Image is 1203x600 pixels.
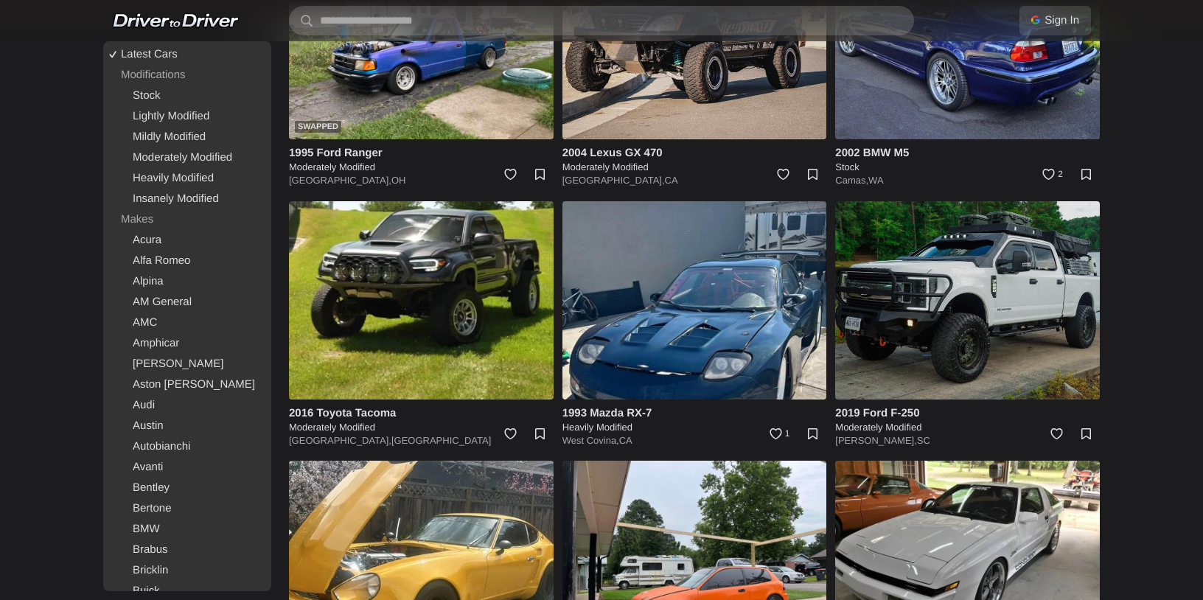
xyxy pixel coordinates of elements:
h4: 2002 BMW M5 [835,145,1100,161]
h5: Stock [835,161,1100,174]
a: Alpina [106,271,268,292]
a: [PERSON_NAME], [835,435,917,446]
a: Lightly Modified [106,106,268,127]
a: SC [917,435,930,446]
a: Bertone [106,498,268,519]
a: Austin [106,416,268,436]
a: [GEOGRAPHIC_DATA], [289,175,391,186]
a: Mildly Modified [106,127,268,147]
a: WA [868,175,883,186]
h4: 1993 Mazda RX-7 [562,405,827,421]
a: Insanely Modified [106,189,268,209]
a: 2019 Ford F-250 Moderately Modified [835,405,1100,434]
a: 1 [761,421,794,453]
div: Modifications [106,65,268,86]
a: Acura [106,230,268,251]
a: Amphicar [106,333,268,354]
a: 1995 Ford Ranger Moderately Modified [289,145,554,174]
h5: Moderately Modified [289,161,554,174]
a: AM General [106,292,268,313]
a: Heavily Modified [106,168,268,189]
a: Alfa Romeo [106,251,268,271]
a: Aston [PERSON_NAME] [106,374,268,395]
a: Camas, [835,175,868,186]
a: 2004 Lexus GX 470 Moderately Modified [562,145,827,174]
img: 2016 Toyota Tacoma for sale [289,201,554,400]
h5: Heavily Modified [562,421,827,434]
img: 1993 Mazda RX-7 for sale [562,201,827,400]
a: 2 [1035,161,1067,194]
a: 1993 Mazda RX-7 Heavily Modified [562,405,827,434]
div: Swapped [295,121,341,133]
a: [GEOGRAPHIC_DATA] [391,435,491,446]
a: AMC [106,313,268,333]
a: Audi [106,395,268,416]
a: [PERSON_NAME] [106,354,268,374]
h4: 2004 Lexus GX 470 [562,145,827,161]
a: [GEOGRAPHIC_DATA], [562,175,665,186]
a: Moderately Modified [106,147,268,168]
img: 2019 Ford F-250 for sale [835,201,1100,400]
a: West Covina, [562,435,619,446]
a: Brabus [106,540,268,560]
h5: Moderately Modified [289,421,554,434]
h5: Moderately Modified [835,421,1100,434]
a: [GEOGRAPHIC_DATA], [289,435,391,446]
a: OH [391,175,406,186]
a: CA [665,175,678,186]
a: Stock [106,86,268,106]
a: Autobianchi [106,436,268,457]
a: CA [619,435,632,446]
a: 2002 BMW M5 Stock [835,145,1100,174]
div: Makes [106,209,268,230]
a: Latest Cars [106,44,268,65]
a: Bricklin [106,560,268,581]
a: Avanti [106,457,268,478]
h4: 1995 Ford Ranger [289,145,554,161]
h5: Moderately Modified [562,161,827,174]
h4: 2019 Ford F-250 [835,405,1100,421]
a: 2016 Toyota Tacoma Moderately Modified [289,405,554,434]
h4: 2016 Toyota Tacoma [289,405,554,421]
a: BMW [106,519,268,540]
a: Bentley [106,478,268,498]
a: Sign In [1019,6,1091,35]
